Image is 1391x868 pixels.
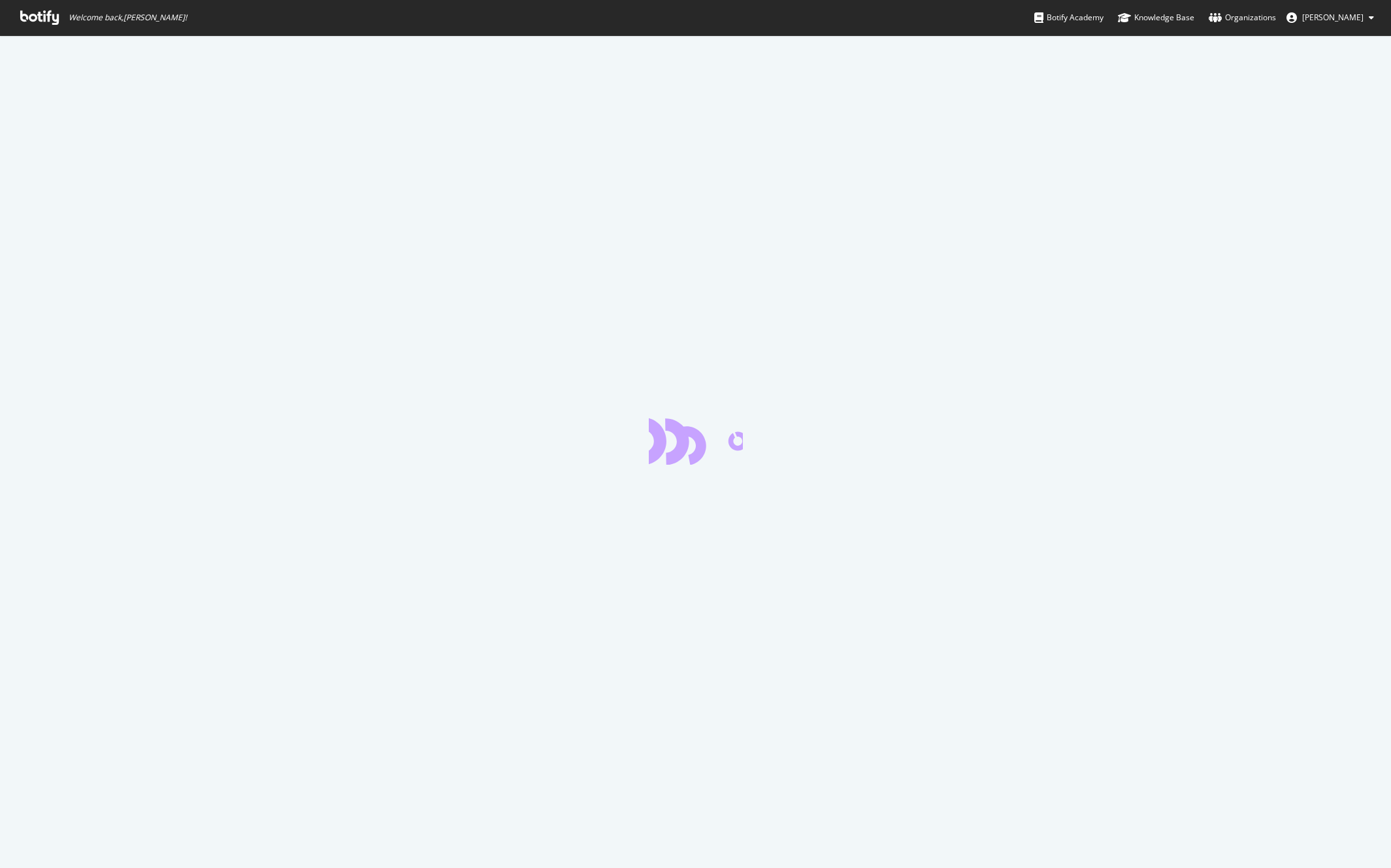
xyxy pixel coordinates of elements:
div: Organizations [1209,11,1276,24]
span: Welcome back, [PERSON_NAME] ! [69,12,187,23]
div: animation [649,418,743,465]
button: [PERSON_NAME] [1276,7,1384,28]
div: Botify Academy [1034,11,1104,24]
div: Knowledge Base [1118,11,1194,24]
span: Zach Chahalis [1302,12,1364,23]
